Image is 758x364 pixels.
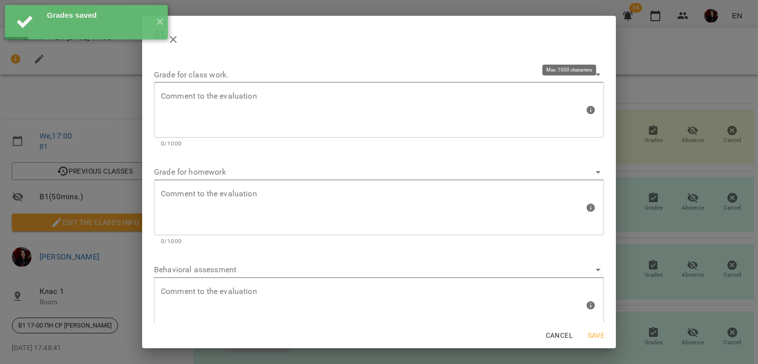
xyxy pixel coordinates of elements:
[546,329,572,341] span: Cancel
[580,327,612,344] button: Save
[584,329,608,341] span: Save
[154,24,604,47] h2: В1
[47,10,148,21] div: Grades saved
[161,237,597,247] p: 0/1000
[154,278,604,344] div: Max: 1000 characters
[161,139,597,149] p: 0/1000
[161,28,185,51] button: close
[542,327,576,344] button: Cancel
